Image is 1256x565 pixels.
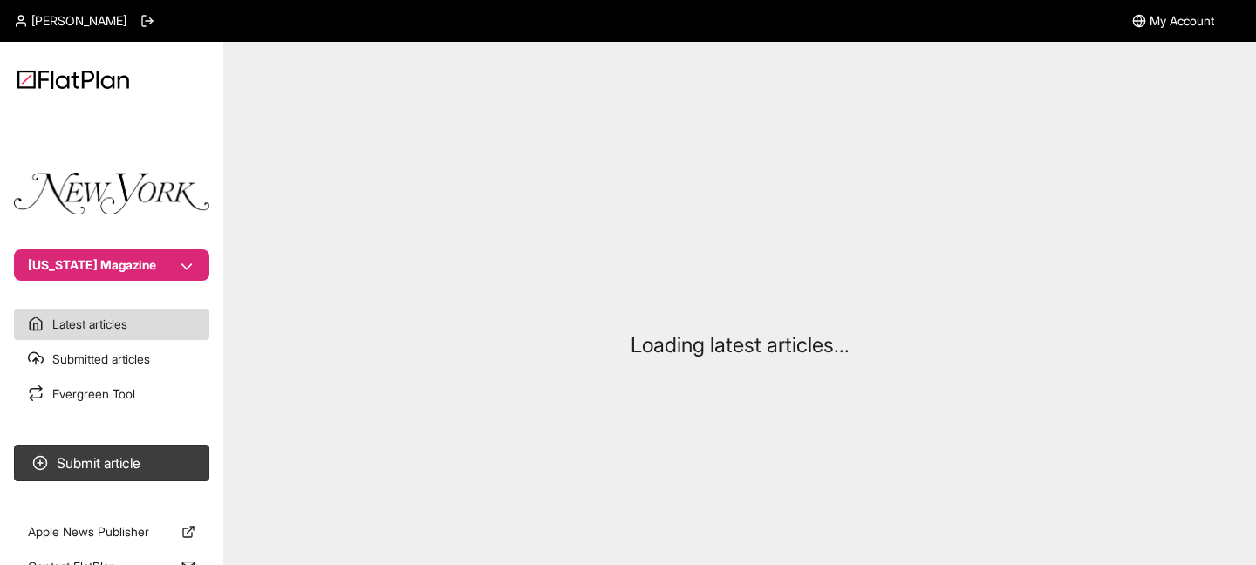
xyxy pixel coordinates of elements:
[14,249,209,281] button: [US_STATE] Magazine
[14,173,209,214] img: Publication Logo
[14,309,209,340] a: Latest articles
[14,378,209,410] a: Evergreen Tool
[31,12,126,30] span: [PERSON_NAME]
[14,344,209,375] a: Submitted articles
[14,12,126,30] a: [PERSON_NAME]
[631,331,850,359] p: Loading latest articles...
[14,516,209,548] a: Apple News Publisher
[17,70,129,89] img: Logo
[14,445,209,481] button: Submit article
[1150,12,1214,30] span: My Account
